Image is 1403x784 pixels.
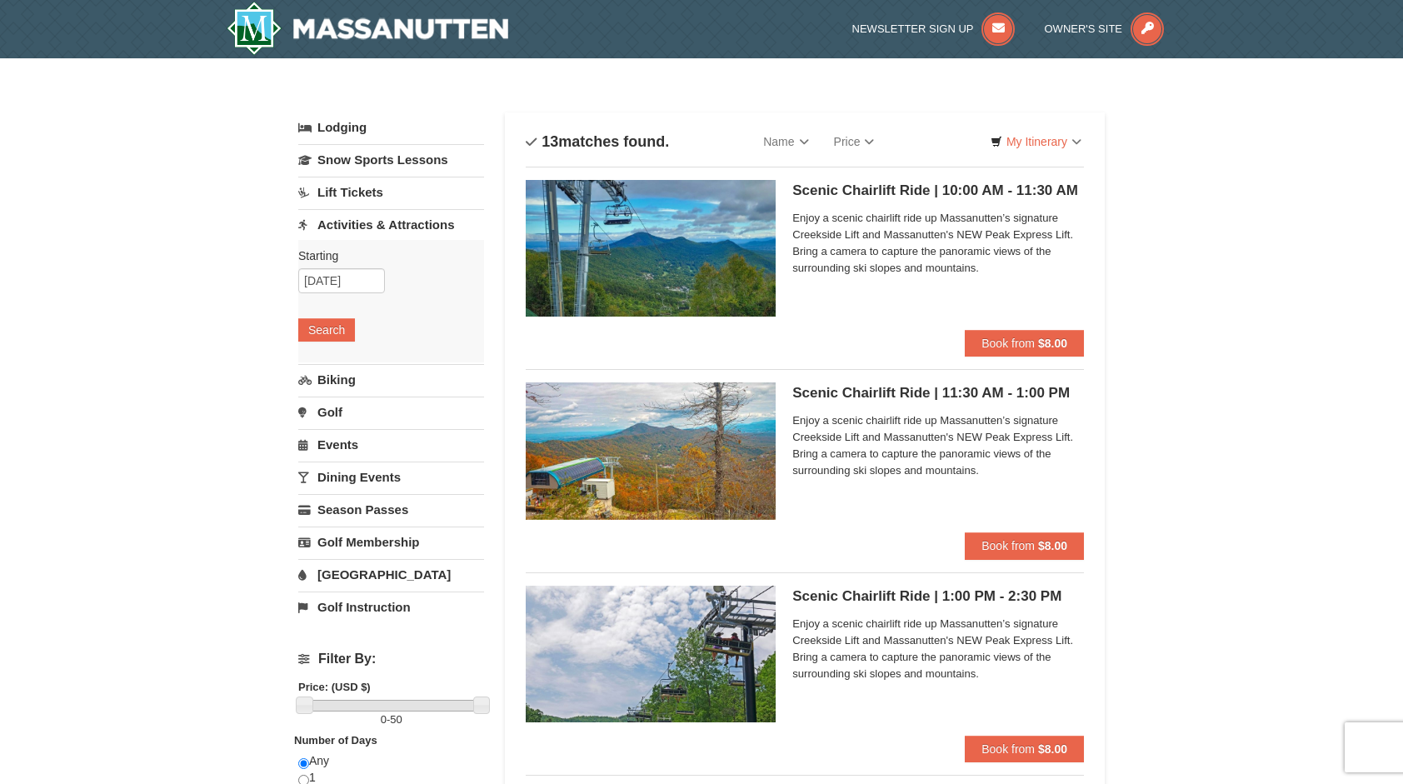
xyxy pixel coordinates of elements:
h5: Scenic Chairlift Ride | 1:00 PM - 2:30 PM [792,588,1084,605]
button: Book from $8.00 [965,736,1084,762]
span: Owner's Site [1045,22,1123,35]
a: Golf Membership [298,527,484,557]
a: Golf Instruction [298,592,484,622]
a: Dining Events [298,462,484,492]
img: 24896431-13-a88f1aaf.jpg [526,382,776,519]
a: Activities & Attractions [298,209,484,240]
a: [GEOGRAPHIC_DATA] [298,559,484,590]
h4: matches found. [526,133,669,150]
img: 24896431-1-a2e2611b.jpg [526,180,776,317]
button: Book from $8.00 [965,330,1084,357]
h5: Scenic Chairlift Ride | 10:00 AM - 11:30 AM [792,182,1084,199]
a: Massanutten Resort [227,2,508,55]
a: Name [751,125,821,158]
span: Enjoy a scenic chairlift ride up Massanutten’s signature Creekside Lift and Massanutten's NEW Pea... [792,616,1084,682]
span: 13 [542,133,558,150]
span: Newsletter Sign Up [852,22,974,35]
a: Lodging [298,112,484,142]
a: Season Passes [298,494,484,525]
a: Newsletter Sign Up [852,22,1016,35]
span: Book from [981,742,1035,756]
strong: $8.00 [1038,742,1067,756]
img: 24896431-9-664d1467.jpg [526,586,776,722]
a: My Itinerary [980,129,1092,154]
span: 50 [390,713,402,726]
img: Massanutten Resort Logo [227,2,508,55]
button: Book from $8.00 [965,532,1084,559]
a: Price [821,125,887,158]
span: Enjoy a scenic chairlift ride up Massanutten’s signature Creekside Lift and Massanutten's NEW Pea... [792,210,1084,277]
a: Events [298,429,484,460]
span: Book from [981,539,1035,552]
label: - [298,712,484,728]
strong: $8.00 [1038,539,1067,552]
span: Book from [981,337,1035,350]
a: Owner's Site [1045,22,1165,35]
a: Golf [298,397,484,427]
button: Search [298,318,355,342]
label: Starting [298,247,472,264]
a: Lift Tickets [298,177,484,207]
a: Snow Sports Lessons [298,144,484,175]
a: Biking [298,364,484,395]
h4: Filter By: [298,652,484,667]
span: 0 [381,713,387,726]
strong: Price: (USD $) [298,681,371,693]
strong: $8.00 [1038,337,1067,350]
span: Enjoy a scenic chairlift ride up Massanutten’s signature Creekside Lift and Massanutten's NEW Pea... [792,412,1084,479]
strong: Number of Days [294,734,377,747]
h5: Scenic Chairlift Ride | 11:30 AM - 1:00 PM [792,385,1084,402]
